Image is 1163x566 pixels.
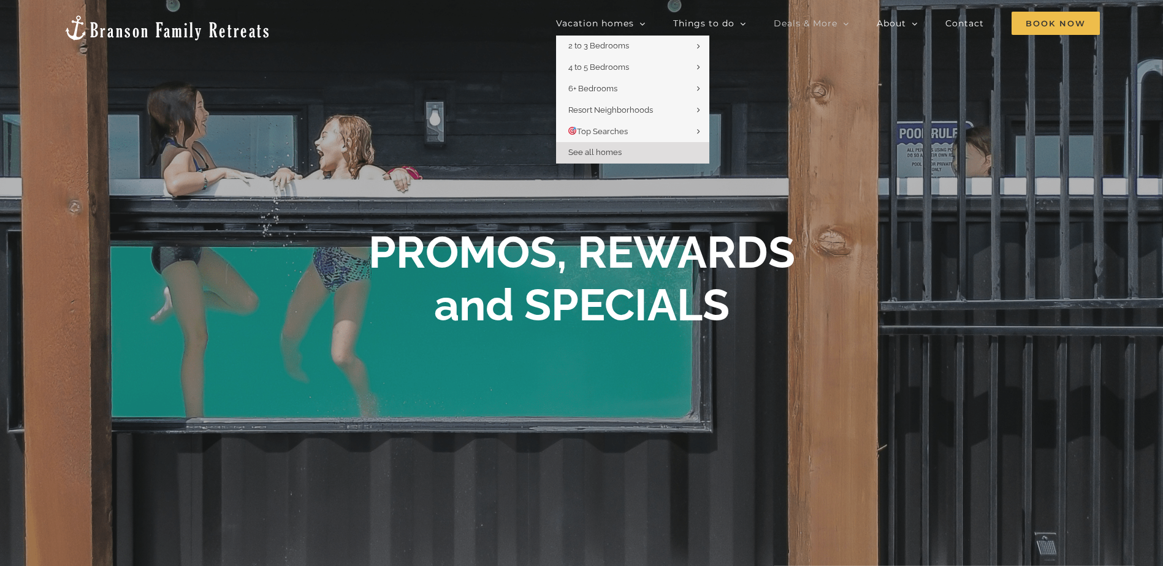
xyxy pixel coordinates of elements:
h1: PROMOS, REWARDS and SPECIALS [368,226,795,332]
a: 4 to 5 Bedrooms [556,57,709,78]
a: Things to do [673,11,746,36]
img: Branson Family Retreats Logo [63,14,271,42]
span: About [877,19,906,28]
a: Book Now [1012,11,1100,36]
span: Things to do [673,19,734,28]
a: About [877,11,918,36]
span: Resort Neighborhoods [568,105,653,115]
nav: Main Menu [556,11,1100,36]
a: Vacation homes [556,11,646,36]
span: See all homes [568,148,622,157]
span: 2 to 3 Bedrooms [568,41,629,50]
a: See all homes [556,142,709,164]
a: Resort Neighborhoods [556,100,709,121]
img: 🎯 [568,127,576,135]
span: Contact [945,19,984,28]
span: 6+ Bedrooms [568,84,617,93]
a: 6+ Bedrooms [556,78,709,100]
a: 🎯Top Searches [556,121,709,143]
a: Deals & More [774,11,849,36]
span: Book Now [1012,12,1100,35]
span: 4 to 5 Bedrooms [568,62,629,72]
span: Top Searches [568,127,628,136]
a: Contact [945,11,984,36]
span: Vacation homes [556,19,634,28]
a: 2 to 3 Bedrooms [556,36,709,57]
span: Deals & More [774,19,837,28]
